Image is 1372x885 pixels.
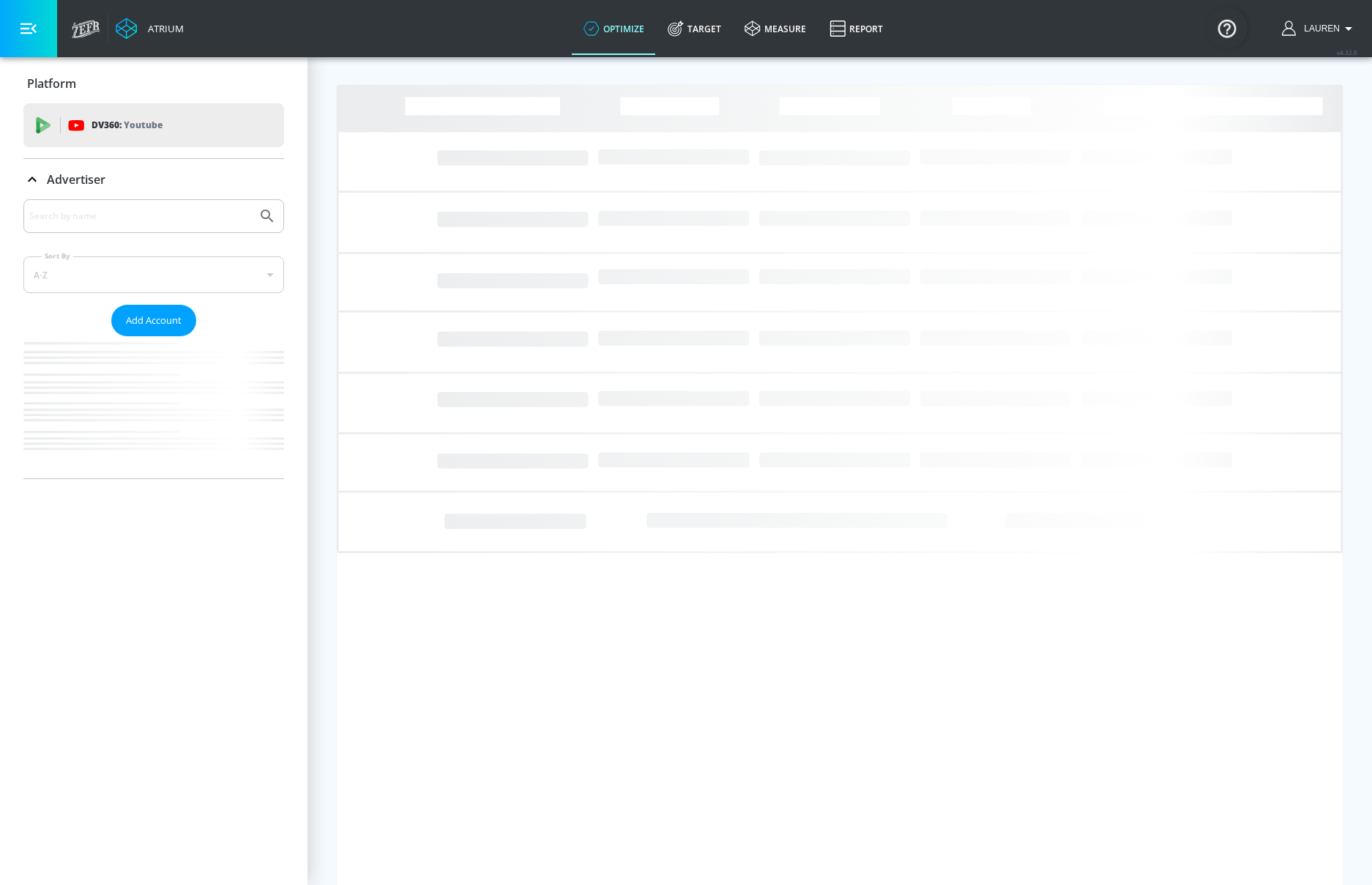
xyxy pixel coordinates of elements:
label: Sort By [42,251,73,261]
div: DV360: Youtube [23,103,284,147]
div: Advertiser [23,199,284,478]
a: Target [656,2,733,55]
input: Search by name [29,207,251,226]
span: Add Account [126,312,182,329]
a: optimize [572,2,656,55]
a: measure [733,2,818,55]
p: Advertiser [47,171,105,188]
nav: list of Advertiser [23,336,284,478]
button: Open Resource Center [1207,7,1248,48]
p: Youtube [124,117,163,133]
div: A-Z [23,256,284,293]
button: Add Account [111,305,196,336]
p: Platform [27,75,76,92]
span: v 4.32.0 [1337,48,1357,56]
div: Platform [23,63,284,104]
div: Atrium [142,22,184,35]
a: Report [818,2,895,55]
a: Atrium [116,18,184,40]
p: DV360: [92,117,163,133]
div: Advertiser [23,159,284,200]
button: Lauren [1282,20,1357,37]
span: login as: lauren.bacher@zefr.com [1298,23,1340,34]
